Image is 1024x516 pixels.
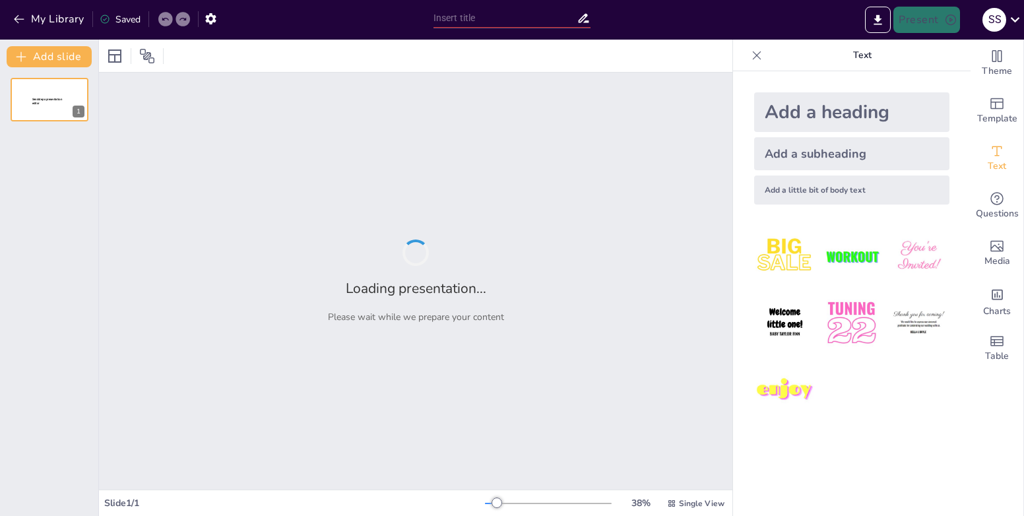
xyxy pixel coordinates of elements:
img: 1.jpeg [754,226,816,287]
div: 1 [11,78,88,121]
div: s s [982,8,1006,32]
span: Text [988,159,1006,174]
span: Theme [982,64,1012,79]
span: Position [139,48,155,64]
div: Add a table [971,325,1023,372]
span: Sendsteps presentation editor [32,98,62,105]
button: Present [893,7,959,33]
div: Add a little bit of body text [754,176,949,205]
img: 2.jpeg [821,226,882,287]
img: 4.jpeg [754,292,816,354]
div: 38 % [625,497,656,509]
div: 1 [73,106,84,117]
div: Slide 1 / 1 [104,497,485,509]
button: s s [982,7,1006,33]
div: Saved [100,13,141,26]
div: Add ready made slides [971,87,1023,135]
img: 6.jpeg [888,292,949,354]
span: Charts [983,304,1011,319]
span: Media [984,254,1010,269]
p: Text [767,40,957,71]
h2: Loading presentation... [346,279,486,298]
div: Add a subheading [754,137,949,170]
span: Table [985,349,1009,364]
span: Single View [679,498,724,509]
div: Get real-time input from your audience [971,182,1023,230]
button: My Library [10,9,90,30]
div: Add text boxes [971,135,1023,182]
img: 3.jpeg [888,226,949,287]
span: Template [977,112,1017,126]
img: 5.jpeg [821,292,882,354]
input: Insert title [433,9,577,28]
button: Export to PowerPoint [865,7,891,33]
span: Questions [976,207,1019,221]
div: Add charts and graphs [971,277,1023,325]
div: Layout [104,46,125,67]
div: Add images, graphics, shapes or video [971,230,1023,277]
button: Add slide [7,46,92,67]
div: Change the overall theme [971,40,1023,87]
div: Add a heading [754,92,949,132]
p: Please wait while we prepare your content [328,311,504,323]
img: 7.jpeg [754,360,816,421]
